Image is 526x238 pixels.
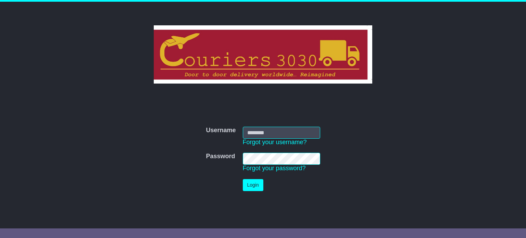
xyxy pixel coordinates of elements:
[243,139,307,146] a: Forgot your username?
[243,179,263,191] button: Login
[154,25,373,84] img: Couriers 3030
[206,127,236,134] label: Username
[243,165,306,172] a: Forgot your password?
[206,153,235,160] label: Password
